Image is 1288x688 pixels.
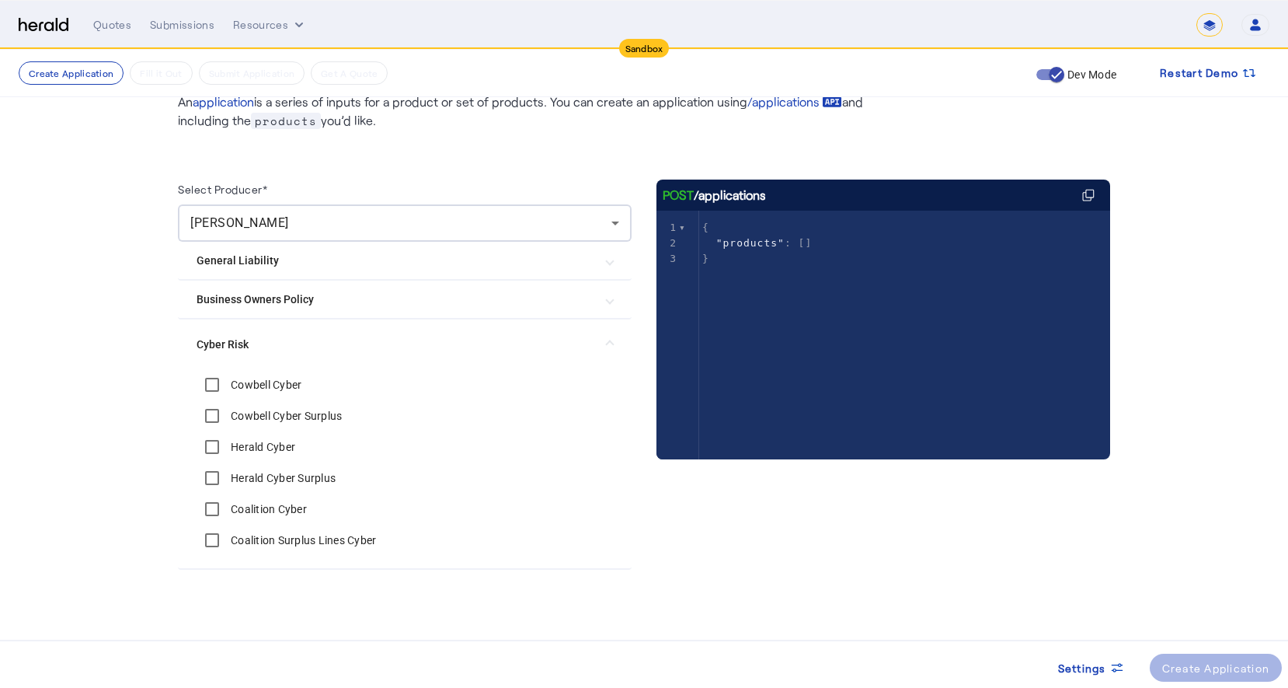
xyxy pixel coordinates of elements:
mat-expansion-panel-header: Business Owners Policy [178,281,632,318]
div: /applications [663,186,766,204]
button: Create Application [19,61,124,85]
mat-panel-title: Cyber Risk [197,337,594,353]
div: 1 [656,220,679,236]
label: Coalition Surplus Lines Cyber [228,533,376,548]
div: Quotes [93,17,131,33]
span: Restart Demo [1160,64,1238,82]
div: Sandbox [619,39,670,58]
mat-expansion-panel-header: General Liability [178,242,632,279]
span: Settings [1058,660,1106,676]
a: application [193,94,254,109]
herald-code-block: /applications [656,180,1110,428]
div: 2 [656,236,679,251]
label: Coalition Cyber [228,501,307,517]
button: Resources dropdown menu [233,17,307,33]
button: Restart Demo [1147,59,1269,87]
p: An is a series of inputs for a product or set of products. You can create an application using an... [178,93,877,130]
mat-panel-title: General Liability [197,253,594,269]
div: Submissions [150,17,214,33]
button: Submit Application [199,61,305,85]
span: } [702,253,709,264]
img: Herald Logo [19,18,68,33]
button: Get A Quote [311,61,388,85]
span: products [251,113,321,129]
span: : [] [702,237,812,249]
mat-panel-title: Business Owners Policy [197,292,594,308]
span: [PERSON_NAME] [190,215,289,230]
label: Cowbell Cyber Surplus [228,408,342,424]
label: Select Producer* [178,183,267,196]
label: Herald Cyber Surplus [228,470,336,486]
label: Cowbell Cyber [228,377,301,393]
div: 3 [656,251,679,267]
span: POST [663,186,694,204]
label: Dev Mode [1064,67,1116,82]
label: Herald Cyber [228,439,295,455]
mat-expansion-panel-header: Cyber Risk [178,320,632,369]
span: "products" [716,237,785,249]
button: Fill it Out [130,61,192,85]
button: Settings [1046,654,1137,682]
div: Cyber Risk [178,369,632,568]
a: /applications [747,93,842,111]
span: { [702,222,709,233]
